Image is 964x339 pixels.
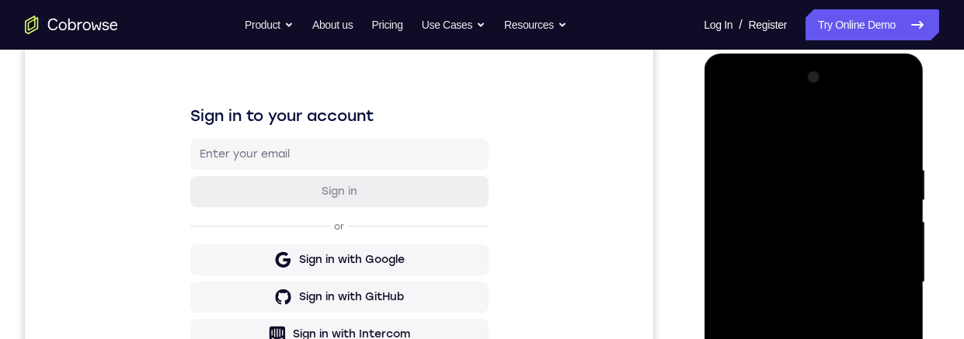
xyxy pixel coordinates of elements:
[306,222,322,234] p: or
[749,9,787,40] a: Register
[25,16,118,34] a: Go to the home page
[245,9,294,40] button: Product
[165,178,464,209] button: Sign in
[704,9,733,40] a: Log In
[165,106,464,128] h1: Sign in to your account
[165,283,464,314] button: Sign in with GitHub
[371,9,402,40] a: Pricing
[165,246,464,277] button: Sign in with Google
[504,9,567,40] button: Resources
[274,254,380,269] div: Sign in with Google
[806,9,939,40] a: Try Online Demo
[312,9,353,40] a: About us
[274,291,379,306] div: Sign in with GitHub
[739,16,742,34] span: /
[175,148,454,164] input: Enter your email
[422,9,485,40] button: Use Cases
